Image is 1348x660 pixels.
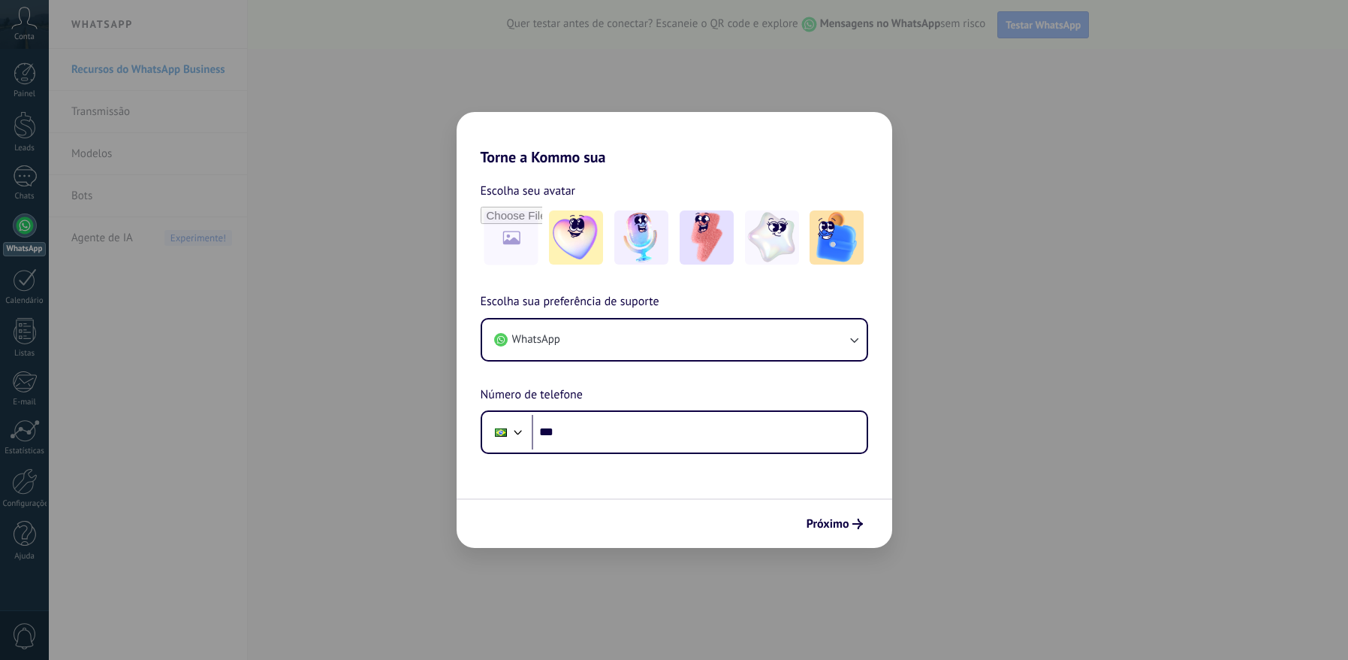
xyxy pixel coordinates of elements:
img: -3.jpeg [680,210,734,265]
span: WhatsApp [512,332,560,347]
span: Escolha sua preferência de suporte [481,292,659,312]
img: -5.jpeg [810,210,864,265]
img: -2.jpeg [614,210,668,265]
img: -1.jpeg [549,210,603,265]
button: Próximo [800,511,870,537]
button: WhatsApp [482,319,867,360]
span: Escolha seu avatar [481,181,576,201]
div: Brazil: + 55 [487,416,515,448]
span: Número de telefone [481,386,583,405]
h2: Torne a Kommo sua [457,112,892,166]
span: Próximo [807,519,849,529]
img: -4.jpeg [745,210,799,265]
